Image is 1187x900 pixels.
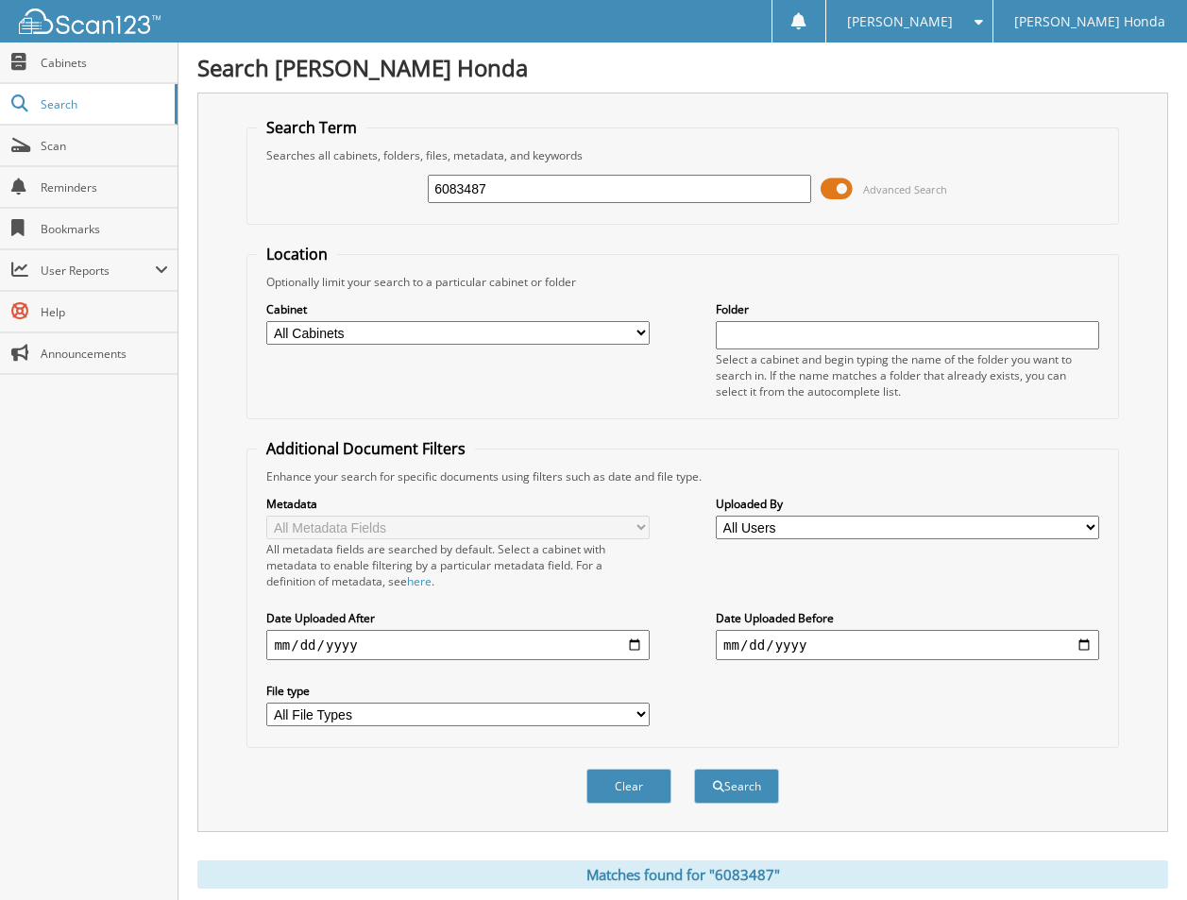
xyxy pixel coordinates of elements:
span: User Reports [41,263,155,279]
label: Folder [716,301,1099,317]
span: [PERSON_NAME] [847,16,953,27]
div: Enhance your search for specific documents using filters such as date and file type. [257,468,1108,484]
div: Optionally limit your search to a particular cabinet or folder [257,274,1108,290]
span: Announcements [41,346,168,362]
div: All metadata fields are searched by default. Select a cabinet with metadata to enable filtering b... [266,541,650,589]
a: here [407,573,432,589]
span: Scan [41,138,168,154]
span: Cabinets [41,55,168,71]
label: Metadata [266,496,650,512]
div: Matches found for "6083487" [197,860,1168,889]
span: [PERSON_NAME] Honda [1014,16,1165,27]
label: File type [266,683,650,699]
span: Reminders [41,179,168,195]
legend: Search Term [257,117,366,138]
img: scan123-logo-white.svg [19,8,161,34]
label: Cabinet [266,301,650,317]
div: Select a cabinet and begin typing the name of the folder you want to search in. If the name match... [716,351,1099,399]
span: Bookmarks [41,221,168,237]
button: Clear [586,769,671,804]
span: Advanced Search [863,182,947,196]
h1: Search [PERSON_NAME] Honda [197,52,1168,83]
input: end [716,630,1099,660]
legend: Location [257,244,337,264]
span: Search [41,96,165,112]
legend: Additional Document Filters [257,438,475,459]
button: Search [694,769,779,804]
label: Date Uploaded Before [716,610,1099,626]
label: Date Uploaded After [266,610,650,626]
div: Searches all cabinets, folders, files, metadata, and keywords [257,147,1108,163]
input: start [266,630,650,660]
label: Uploaded By [716,496,1099,512]
span: Help [41,304,168,320]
